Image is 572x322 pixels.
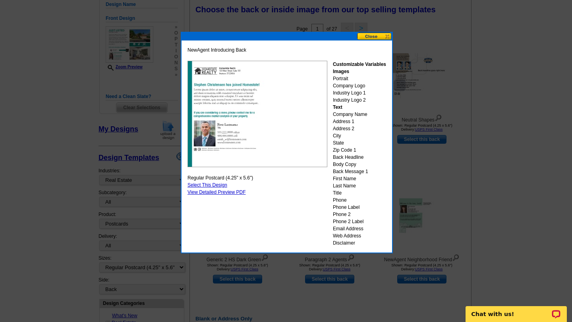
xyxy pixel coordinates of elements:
div: Portrait Company Logo Industry Logo 1 Industry Logo 2 Company Name Address 1 Address 2 City State... [333,61,386,247]
strong: Text [333,104,342,110]
strong: Images [333,69,349,74]
img: newagent_GENPRB_Introducing_Sample.jpg [187,61,327,167]
a: Select This Design [187,182,227,188]
span: Regular Postcard (4.25" x 5.6") [187,174,253,181]
span: NewAgent Introducing Back [187,46,246,54]
a: View Detailed Preview PDF [187,189,246,195]
strong: Customizable Variables [333,62,386,67]
iframe: LiveChat chat widget [460,297,572,322]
